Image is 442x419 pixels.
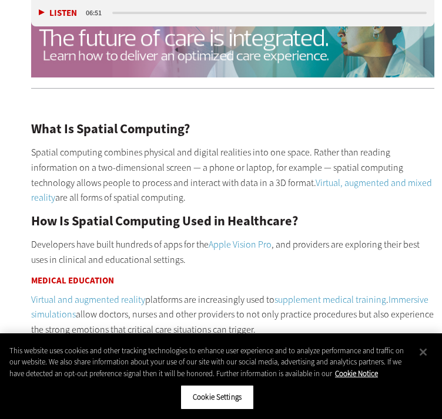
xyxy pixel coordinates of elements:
[274,293,386,306] a: supplement medical training
[31,9,434,78] img: Future of Care WP Bundle
[180,385,254,410] button: Cookie Settings
[31,292,434,337] p: platforms are increasingly used to . allow doctors, nurses and other providers to not only practi...
[31,276,434,285] h3: Medical Education
[410,339,436,365] button: Close
[84,8,110,19] div: duration
[9,345,410,380] div: This website uses cookies and other tracking technologies to enhance user experience and to analy...
[31,145,434,205] p: Spatial computing combines physical and digital realities into one space. Rather than reading inf...
[335,369,378,379] a: More information about your privacy
[209,238,272,251] a: Apple Vision Pro
[31,237,434,267] p: Developers have built hundreds of apps for the , and providers are exploring their best uses in c...
[31,293,145,306] a: Virtual and augmented reality
[31,215,434,228] h2: How Is Spatial Computing Used in Healthcare?
[31,123,434,136] h2: What Is Spatial Computing?
[39,9,77,18] button: Listen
